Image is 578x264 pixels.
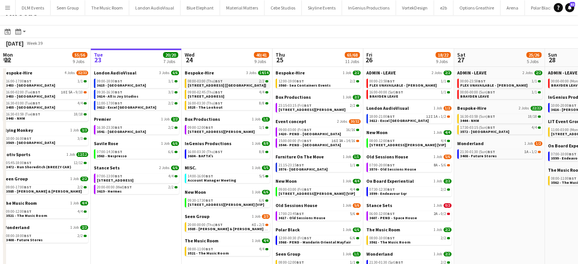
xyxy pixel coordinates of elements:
[94,165,179,171] a: Stance Sets2 Jobs6/6
[215,101,223,106] span: BST
[532,126,537,130] span: 4/4
[6,94,55,99] span: 3453 - Old Royal Naval College
[434,115,438,119] span: 1A
[369,90,403,94] span: 16:00-00:00 (Sat)
[168,90,174,94] span: 3/3
[366,130,451,154] div: New Moon1 Job4/408:00-12:00BST4/4[STREET_ADDRESS][PERSON_NAME] [VIP]
[188,90,223,94] span: 09:00-02:45 (Thu)
[188,149,268,158] a: 16:00-03:30 (Thu)BST8/83604 - BAFTA's
[6,112,40,116] span: 16:30-03:59 (Tue)
[434,155,442,159] span: 1 Job
[387,138,395,143] span: BST
[387,163,395,168] span: BST
[457,70,542,76] a: ADMIN - LEAVE2 Jobs2/2
[94,116,179,141] div: Premier1 Job2/216:30-23:30BST2/23541 - [GEOGRAPHIC_DATA]
[6,161,32,165] span: 05:45-18:00
[530,106,542,111] span: 22/22
[434,130,442,135] span: 1 Job
[276,154,361,160] a: Furniture On The Move1 Job1/1
[534,71,542,75] span: 2/2
[523,71,533,75] span: 2 Jobs
[24,160,32,165] span: BST
[97,83,146,88] span: 3615 - Silvertown Studios
[6,101,40,105] span: 16:30-03:00 (Tue)
[24,79,32,84] span: BST
[396,0,434,15] button: VortekDesign
[434,106,442,111] span: 1 Job
[94,70,179,116] div: London AudioVisual3 Jobs6/609:00-18:00BST1/13615 - [GEOGRAPHIC_DATA]09:30-16:30BST3/33614 - All i...
[97,149,177,158] a: 07:00-14:30BST6/63563 - Nespresso
[532,90,537,94] span: 1/1
[97,90,177,98] a: 09:30-16:30BST3/33614 - All is Joy Studios
[259,90,264,94] span: 4/4
[185,116,270,122] a: Box Productions1 Job1/1
[97,125,177,134] a: 16:30-23:30BST2/23541 - [GEOGRAPHIC_DATA]
[171,141,179,146] span: 6/6
[443,130,451,135] span: 4/4
[76,90,83,94] span: 9/10
[161,141,169,146] span: 1 Job
[264,0,302,15] button: Cebe Studios
[500,0,525,15] button: Arena
[279,163,359,171] a: 21:15-23:15BST1/13576 - [GEOGRAPHIC_DATA]
[276,119,361,124] a: Event concept2 Jobs30/32
[366,70,451,105] div: ADMIN - LEAVE2 Jobs2/200:00-23:59BST1/1FLEX UNAVAILABLE - [PERSON_NAME]16:00-00:00 (Sat)BST1/1BRA...
[258,71,270,75] span: 14/14
[6,140,55,145] span: 3569 - Space House
[302,0,342,15] button: Skyline Events
[457,105,486,111] span: Bespoke-Hire
[350,79,355,83] span: 2/2
[188,83,266,88] span: 3606 - 2 Temple Place [Luton]
[366,154,408,160] span: Old Sessions House
[6,160,87,169] a: 05:45-18:00BST12/123472 - Run Shoreditch (BREEZY CAR)
[346,128,355,132] span: 16/16
[353,71,361,75] span: 2/2
[369,115,450,119] div: •
[6,164,71,169] span: 3472 - Run Shoreditch (BREEZY CAR)
[3,127,33,133] span: Flying Monkey
[78,101,83,105] span: 4/4
[570,2,575,7] span: 82
[97,150,122,154] span: 07:00-14:30
[6,101,87,109] a: 16:30-03:00 (Tue)BST4/43455 - [GEOGRAPHIC_DATA]
[366,154,451,160] a: Old Sessions House1 Job5/6
[6,105,55,110] span: 3455 - Kensington Palace
[85,0,129,15] button: The Music Room
[80,128,88,133] span: 3/3
[369,79,395,83] span: 00:00-23:59
[569,103,576,108] span: BST
[331,139,338,143] span: 16I
[188,129,255,134] span: 3610 - Shelton Str
[3,152,30,157] span: Motiv Sports
[97,126,122,130] span: 16:30-23:30
[215,90,223,95] span: BST
[181,0,220,15] button: Blue Elephant
[276,119,306,124] span: Event concept
[3,152,88,157] a: Motiv Sports1 Job12/12
[551,104,576,107] span: 10:00-20:00
[97,105,156,110] span: 3612 - Excel London
[188,150,223,154] span: 16:00-03:30 (Thu)
[524,141,533,146] span: 1 Job
[94,116,179,122] a: Premier1 Job2/2
[188,153,213,158] span: 3604 - BAFTA's
[97,79,122,83] span: 09:00-18:00
[171,71,179,75] span: 6/6
[369,90,450,98] a: 16:00-00:00 (Sat)BST1/1BRAYDEN LEAVE
[279,83,331,88] span: 3560 - Sea Containers Events
[279,107,345,112] span: 3610 - Shelton Str
[296,163,304,168] span: BST
[185,70,214,76] span: Bespoke-Hire
[519,106,529,111] span: 2 Jobs
[565,3,574,12] a: 82
[185,165,270,171] a: MISC.1 Job5/5
[188,79,223,83] span: 08:00-03:00 (Thu)
[441,115,446,119] span: 1/2
[97,90,122,94] span: 09:30-16:30
[304,138,312,143] span: BST
[441,163,446,167] span: 5/6
[259,101,264,105] span: 8/8
[276,94,311,100] span: Box Productions
[532,79,537,83] span: 1/1
[525,0,559,15] button: Polar Black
